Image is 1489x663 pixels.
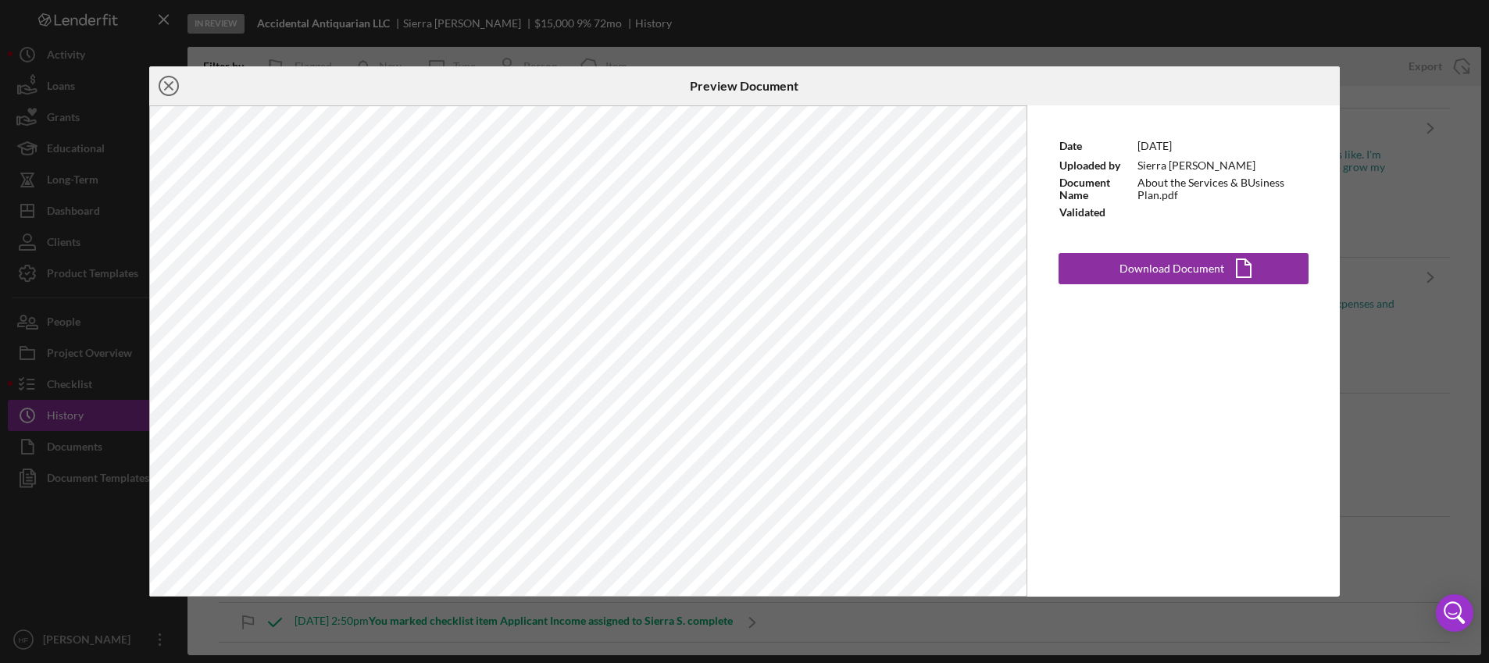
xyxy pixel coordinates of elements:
[1137,137,1309,156] td: [DATE]
[690,79,798,93] h6: Preview Document
[1059,205,1105,219] b: Validated
[1137,176,1309,202] td: About the Services & BUsiness Plan.pdf
[1059,176,1110,201] b: Document Name
[1119,253,1224,284] div: Download Document
[1059,253,1309,284] button: Download Document
[1059,159,1120,172] b: Uploaded by
[1059,139,1082,152] b: Date
[1137,156,1309,176] td: Sierra [PERSON_NAME]
[1436,594,1473,632] div: Open Intercom Messenger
